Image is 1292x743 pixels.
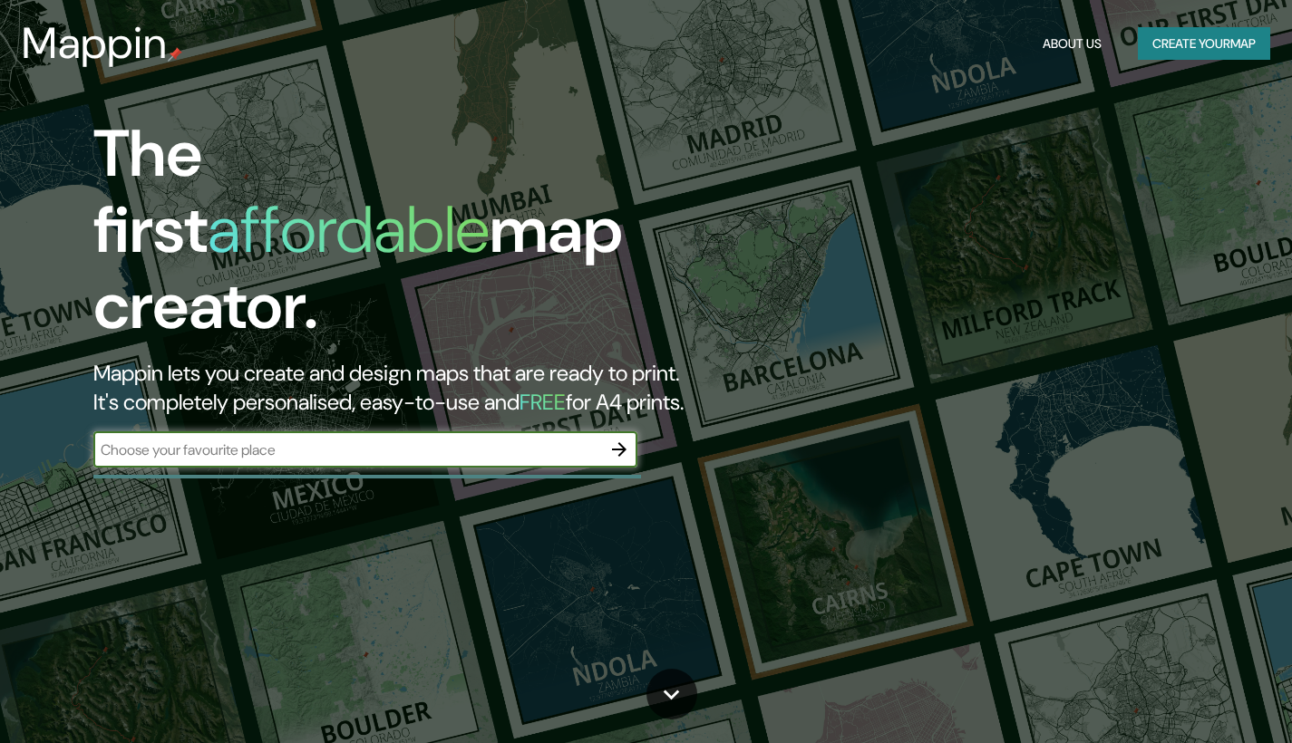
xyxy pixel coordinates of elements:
[1035,27,1109,61] button: About Us
[93,359,740,417] h2: Mappin lets you create and design maps that are ready to print. It's completely personalised, eas...
[520,388,566,416] h5: FREE
[1138,27,1270,61] button: Create yourmap
[168,47,182,62] img: mappin-pin
[22,18,168,69] h3: Mappin
[93,439,601,460] input: Choose your favourite place
[208,188,490,272] h1: affordable
[1131,672,1272,723] iframe: Help widget launcher
[93,116,740,359] h1: The first map creator.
